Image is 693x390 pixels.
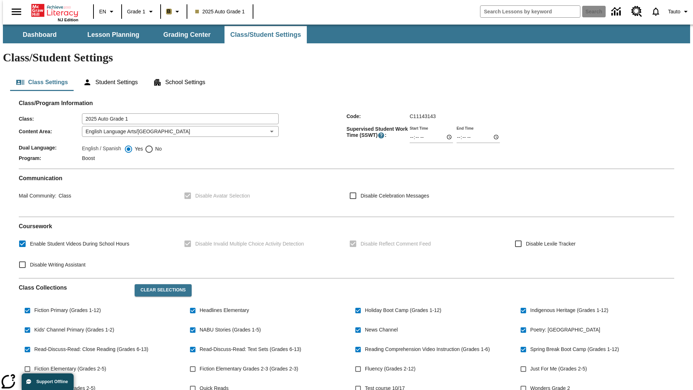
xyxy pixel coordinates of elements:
[3,51,690,64] h1: Class/Student Settings
[19,175,674,211] div: Communication
[56,193,71,199] span: Class
[627,2,646,21] a: Resource Center, Will open in new tab
[668,8,680,16] span: Tauto
[19,155,82,161] span: Program :
[34,326,114,334] span: Kids' Channel Primary (Grades 1-2)
[361,192,429,200] span: Disable Celebration Messages
[200,365,298,373] span: Fiction Elementary Grades 2-3 (Grades 2-3)
[365,307,441,314] span: Holiday Boot Camp (Grades 1-12)
[167,7,171,16] span: B
[3,25,690,43] div: SubNavbar
[19,223,674,272] div: Coursework
[530,346,619,353] span: Spring Break Boot Camp (Grades 1-12)
[200,346,301,353] span: Read-Discuss-Read: Text Sets (Grades 6-13)
[365,326,398,334] span: News Channel
[378,132,385,139] button: Supervised Student Work Time is the timeframe when students can take LevelSet and when lessons ar...
[457,125,474,131] label: End Time
[151,26,223,43] button: Grading Center
[153,145,162,153] span: No
[607,2,627,22] a: Data Center
[31,3,78,22] div: Home
[31,3,78,18] a: Home
[82,126,279,137] div: English Language Arts/[GEOGRAPHIC_DATA]
[365,346,490,353] span: Reading Comprehension Video Instruction (Grades 1-6)
[195,240,304,248] span: Disable Invalid Multiple Choice Activity Detection
[22,373,74,390] button: Support Offline
[163,5,184,18] button: Boost Class color is light brown. Change class color
[6,1,27,22] button: Open side menu
[19,145,82,151] span: Dual Language :
[96,5,119,18] button: Language: EN, Select a language
[530,307,608,314] span: Indigenous Heritage (Grades 1-12)
[195,192,250,200] span: Disable Avatar Selection
[133,145,143,153] span: Yes
[99,8,106,16] span: EN
[665,5,693,18] button: Profile/Settings
[19,107,674,163] div: Class/Program Information
[19,129,82,134] span: Content Area :
[23,31,57,39] span: Dashboard
[19,100,674,107] h2: Class/Program Information
[3,26,308,43] div: SubNavbar
[480,6,580,17] input: search field
[34,346,148,353] span: Read-Discuss-Read: Close Reading (Grades 6-13)
[10,74,74,91] button: Class Settings
[195,8,245,16] span: 2025 Auto Grade 1
[30,261,86,269] span: Disable Writing Assistant
[82,113,279,124] input: Class
[77,26,149,43] button: Lesson Planning
[127,8,145,16] span: Grade 1
[124,5,158,18] button: Grade: Grade 1, Select a grade
[147,74,211,91] button: School Settings
[87,31,139,39] span: Lesson Planning
[410,125,428,131] label: Start Time
[530,365,587,373] span: Just For Me (Grades 2-5)
[230,31,301,39] span: Class/Student Settings
[361,240,431,248] span: Disable Reflect Comment Feed
[77,74,143,91] button: Student Settings
[82,155,95,161] span: Boost
[19,223,674,230] h2: Course work
[19,116,82,122] span: Class :
[19,175,674,182] h2: Communication
[82,145,121,153] label: English / Spanish
[346,126,410,139] span: Supervised Student Work Time (SSWT) :
[30,240,129,248] span: Enable Student Videos During School Hours
[646,2,665,21] a: Notifications
[58,18,78,22] span: NJ Edition
[135,284,191,296] button: Clear Selections
[163,31,210,39] span: Grading Center
[365,365,415,373] span: Fluency (Grades 2-12)
[19,193,56,199] span: Mail Community :
[34,365,106,373] span: Fiction Elementary (Grades 2-5)
[36,379,68,384] span: Support Offline
[530,326,600,334] span: Poetry: [GEOGRAPHIC_DATA]
[200,326,261,334] span: NABU Stories (Grades 1-5)
[34,307,101,314] span: Fiction Primary (Grades 1-12)
[200,307,249,314] span: Headlines Elementary
[225,26,307,43] button: Class/Student Settings
[10,74,683,91] div: Class/Student Settings
[4,26,76,43] button: Dashboard
[19,284,129,291] h2: Class Collections
[346,113,410,119] span: Code :
[526,240,576,248] span: Disable Lexile Tracker
[410,113,436,119] span: C11143143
